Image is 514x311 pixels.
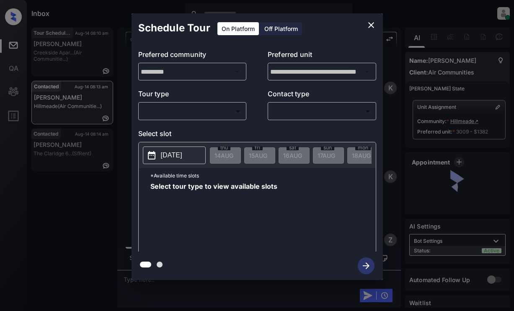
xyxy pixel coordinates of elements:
p: Select slot [138,129,376,142]
button: close [363,17,380,33]
p: Preferred unit [268,49,376,63]
h2: Schedule Tour [132,13,217,43]
button: [DATE] [143,147,206,164]
span: Select tour type to view available slots [150,183,277,250]
div: On Platform [217,22,259,35]
p: *Available time slots [150,168,376,183]
p: Tour type [138,89,247,102]
p: [DATE] [161,150,182,160]
p: Preferred community [138,49,247,63]
div: Off Platform [260,22,302,35]
p: Contact type [268,89,376,102]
